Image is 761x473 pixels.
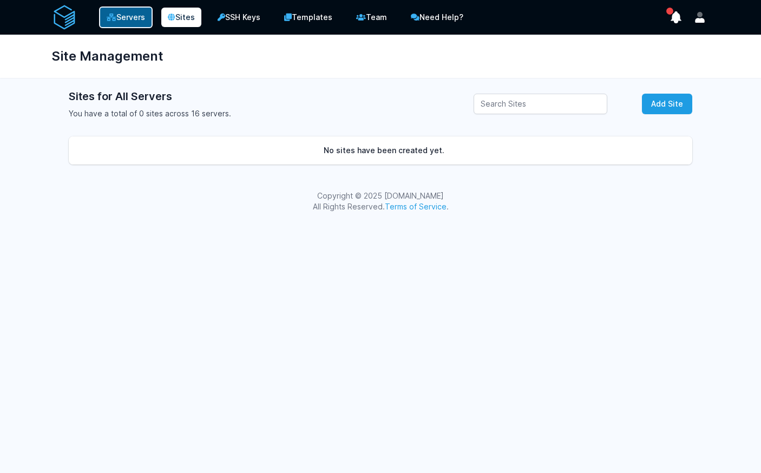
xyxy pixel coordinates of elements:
[666,8,686,27] button: show notifications
[69,89,439,104] h1: Sites for All Servers
[690,8,710,27] button: User menu
[69,136,692,165] td: No sites have been created yet.
[51,4,77,30] img: serverAuth logo
[385,202,447,211] a: Terms of Service
[51,43,163,69] h1: Site Management
[69,108,439,119] p: You have a total of 0 sites across 16 servers.
[210,6,268,28] a: SSH Keys
[474,94,607,114] input: Search Sites
[403,6,471,28] a: Need Help?
[642,94,692,114] a: Add Site
[666,8,673,15] span: has unread notifications
[277,6,340,28] a: Templates
[99,6,153,28] a: Servers
[161,8,201,27] a: Sites
[349,6,395,28] a: Team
